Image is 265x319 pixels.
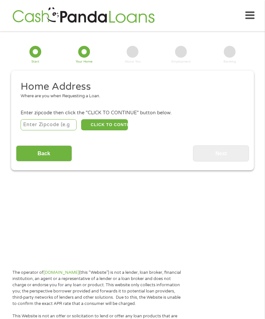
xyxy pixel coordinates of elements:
h2: Home Address [21,80,240,93]
input: Back [16,145,72,161]
div: About You [125,60,141,64]
div: Where are you when Requesting a Loan. [21,93,240,100]
button: CLICK TO CONTINUE [81,119,128,130]
div: Enter zipcode then click the "CLICK TO CONTINUE" button below. [21,109,244,117]
input: Enter Zipcode (e.g 01510) [21,119,77,130]
input: Next [193,145,249,161]
a: [DOMAIN_NAME] [44,270,79,275]
p: The operator of (this “Website”) is not a lender, loan broker, financial institution, an agent or... [12,270,183,307]
div: Banking [223,60,236,64]
div: Employment [171,60,191,64]
div: Start [31,60,39,64]
img: GetLoanNow Logo [10,6,156,25]
div: Your Home [76,60,93,64]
